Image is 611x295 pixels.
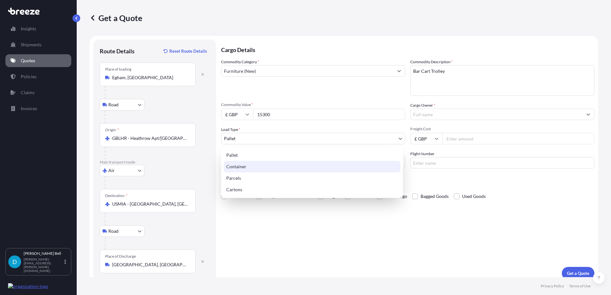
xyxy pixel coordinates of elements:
[224,172,400,184] div: Parcels
[224,161,400,172] div: Container
[224,184,400,195] div: Cartons
[89,13,142,23] p: Get a Quote
[224,149,400,161] div: Pallet
[221,40,594,59] p: Cargo Details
